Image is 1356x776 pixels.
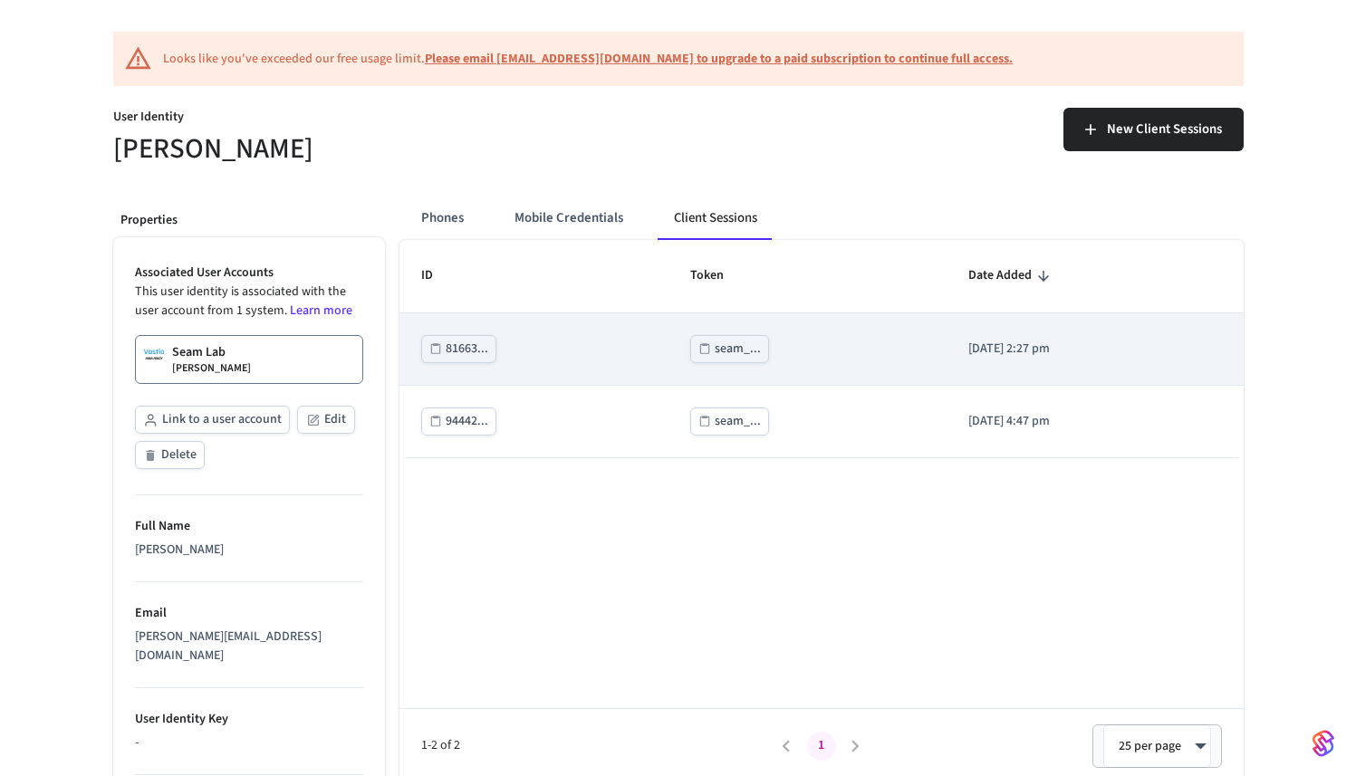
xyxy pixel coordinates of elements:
button: seam_... [690,335,769,363]
button: 94442... [421,407,496,436]
button: Link to a user account [135,406,290,434]
div: - [135,733,363,752]
button: Edit [297,406,355,434]
div: [PERSON_NAME][EMAIL_ADDRESS][DOMAIN_NAME] [135,628,363,666]
p: Full Name [135,517,363,536]
button: Phones [407,196,478,240]
span: Token [690,262,747,290]
button: page 1 [807,732,836,761]
p: [PERSON_NAME] [172,361,251,376]
button: Delete [135,441,205,469]
table: sticky table [399,240,1244,457]
div: 94442... [446,410,488,433]
a: Learn more [290,302,352,320]
button: New Client Sessions [1063,108,1244,151]
p: Properties [120,211,378,230]
img: SeamLogoGradient.69752ec5.svg [1313,729,1334,758]
nav: pagination navigation [770,732,873,761]
img: Assa Abloy Vostio Logo [143,343,165,365]
button: seam_... [690,407,769,436]
div: [PERSON_NAME] [135,541,363,560]
p: This user identity is associated with the user account from 1 system. [135,283,363,321]
p: [DATE] 4:47 pm [968,412,1221,431]
div: seam_... [715,410,761,433]
p: Seam Lab [172,343,226,361]
a: Please email [EMAIL_ADDRESS][DOMAIN_NAME] to upgrade to a paid subscription to continue full access. [425,50,1013,68]
div: Looks like you've exceeded our free usage limit. [163,50,1013,69]
button: Client Sessions [659,196,772,240]
button: 81663... [421,335,496,363]
div: 25 per page [1103,724,1211,768]
span: ID [421,262,457,290]
h5: [PERSON_NAME] [113,130,668,168]
p: User Identity Key [135,710,363,729]
a: Seam Lab[PERSON_NAME] [135,335,363,384]
p: Associated User Accounts [135,263,363,283]
span: Date Added [968,262,1055,290]
div: seam_... [715,338,761,360]
button: Mobile Credentials [500,196,638,240]
span: New Client Sessions [1107,118,1222,141]
p: [DATE] 2:27 pm [968,340,1221,359]
div: 81663... [446,338,488,360]
p: Email [135,604,363,623]
p: User Identity [113,108,668,130]
span: 1-2 of 2 [421,736,770,755]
